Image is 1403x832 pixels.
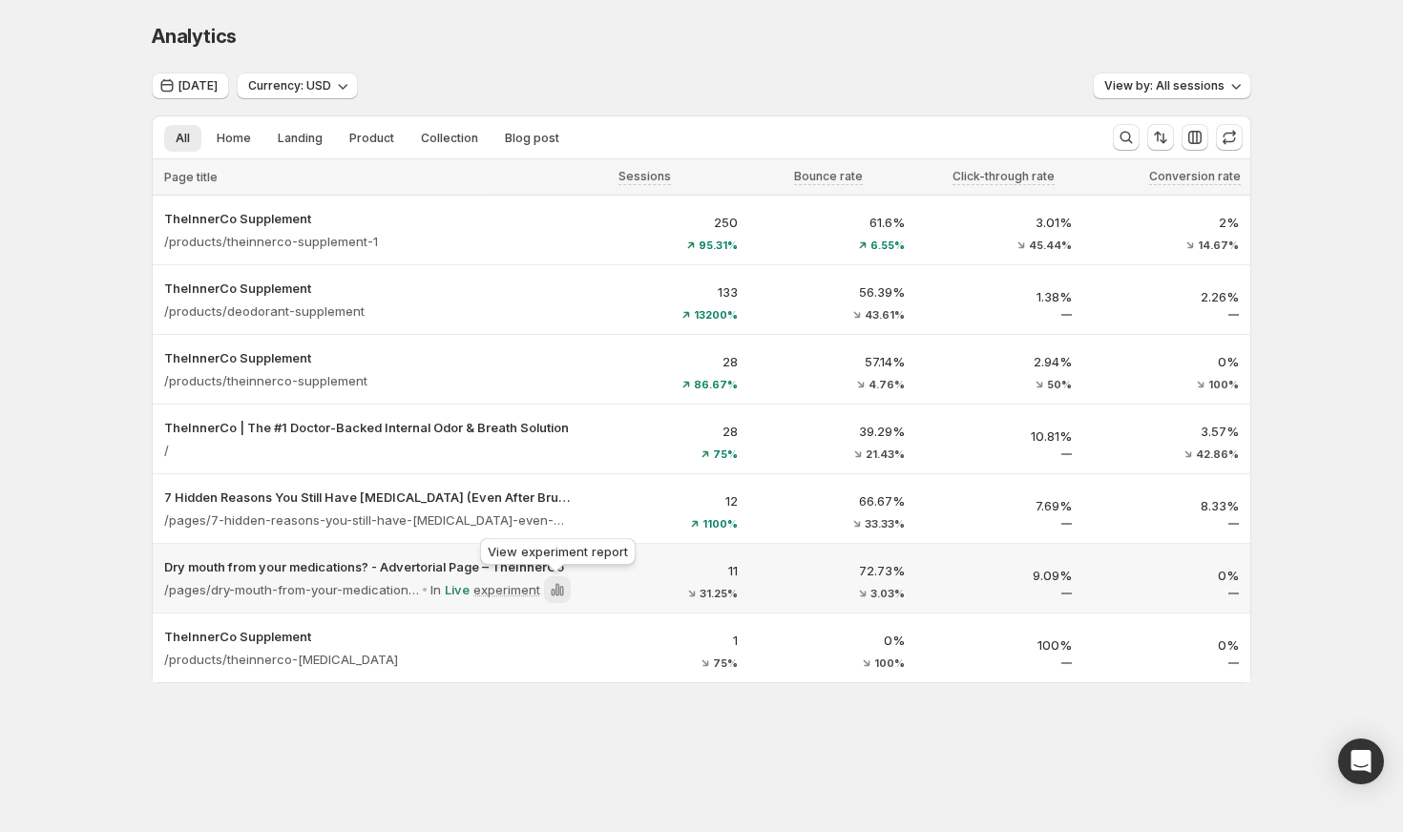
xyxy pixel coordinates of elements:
[594,213,738,232] p: 250
[928,496,1072,515] p: 7.69%
[594,282,738,302] p: 133
[217,131,251,146] span: Home
[164,510,571,530] p: /pages/7-hidden-reasons-you-still-have-[MEDICAL_DATA]-even-after-brushing
[152,73,229,99] button: [DATE]
[421,131,478,146] span: Collection
[505,131,559,146] span: Blog post
[702,518,738,530] span: 1100%
[152,25,237,48] span: Analytics
[928,352,1072,371] p: 2.94%
[594,561,738,580] p: 11
[870,239,905,251] span: 6.55%
[866,448,905,460] span: 21.43%
[1095,496,1239,515] p: 8.33%
[1147,124,1174,151] button: Sort the results
[700,588,738,599] span: 31.25%
[694,379,738,390] span: 86.67%
[1104,78,1225,94] span: View by: All sessions
[928,635,1072,655] p: 100%
[164,557,571,576] button: Dry mouth from your medications? - Advertorial Page – TheInnerCo
[1095,352,1239,371] p: 0%
[594,352,738,371] p: 28
[237,73,358,99] button: Currency: USD
[164,209,571,228] button: TheInnerCo Supplement
[164,371,367,390] p: /products/theinnerco-supplement
[278,131,323,146] span: Landing
[1047,379,1072,390] span: 50%
[618,169,671,184] span: Sessions
[164,488,571,507] button: 7 Hidden Reasons You Still Have [MEDICAL_DATA] (Even After Brushing) – TheInnerCo
[761,282,905,302] p: 56.39%
[349,131,394,146] span: Product
[1095,287,1239,306] p: 2.26%
[928,566,1072,585] p: 9.09%
[164,627,571,646] button: TheInnerCo Supplement
[594,631,738,650] p: 1
[713,448,738,460] span: 75%
[473,580,540,599] p: experiment
[874,657,905,669] span: 100%
[694,309,738,321] span: 13200%
[164,650,398,669] p: /products/theinnerco-[MEDICAL_DATA]
[761,422,905,441] p: 39.29%
[1196,448,1239,460] span: 42.86%
[794,169,863,184] span: Bounce rate
[761,352,905,371] p: 57.14%
[164,232,378,251] p: /products/theinnerco-supplement-1
[164,580,419,599] p: /pages/dry-mouth-from-your-medications-advertorial-page
[869,379,905,390] span: 4.76%
[1093,73,1251,99] button: View by: All sessions
[761,491,905,510] p: 66.67%
[1338,738,1384,784] div: Open Intercom Messenger
[713,657,738,669] span: 75%
[164,279,571,298] button: TheInnerCo Supplement
[865,518,905,530] span: 33.33%
[248,78,331,94] span: Currency: USD
[870,588,905,599] span: 3.03%
[1029,239,1072,251] span: 45.44%
[594,422,738,441] p: 28
[699,239,738,251] span: 95.31%
[430,580,441,599] p: In
[164,348,571,367] button: TheInnerCo Supplement
[1095,213,1239,232] p: 2%
[1095,566,1239,585] p: 0%
[761,213,905,232] p: 61.6%
[928,287,1072,306] p: 1.38%
[953,169,1055,184] span: Click-through rate
[164,441,169,460] p: /
[1095,635,1239,655] p: 0%
[445,580,470,599] p: Live
[1208,379,1239,390] span: 100%
[1113,124,1140,151] button: Search and filter results
[594,491,738,510] p: 12
[164,170,218,185] span: Page title
[928,213,1072,232] p: 3.01%
[1198,239,1239,251] span: 14.67%
[1095,422,1239,441] p: 3.57%
[865,309,905,321] span: 43.61%
[761,631,905,650] p: 0%
[164,302,365,321] p: /products/deodorant-supplement
[176,131,190,146] span: All
[761,561,905,580] p: 72.73%
[178,78,218,94] span: [DATE]
[1149,169,1241,184] span: Conversion rate
[164,418,571,437] button: TheInnerCo | The #1 Doctor-Backed Internal Odor & Breath Solution
[928,426,1072,446] p: 10.81%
